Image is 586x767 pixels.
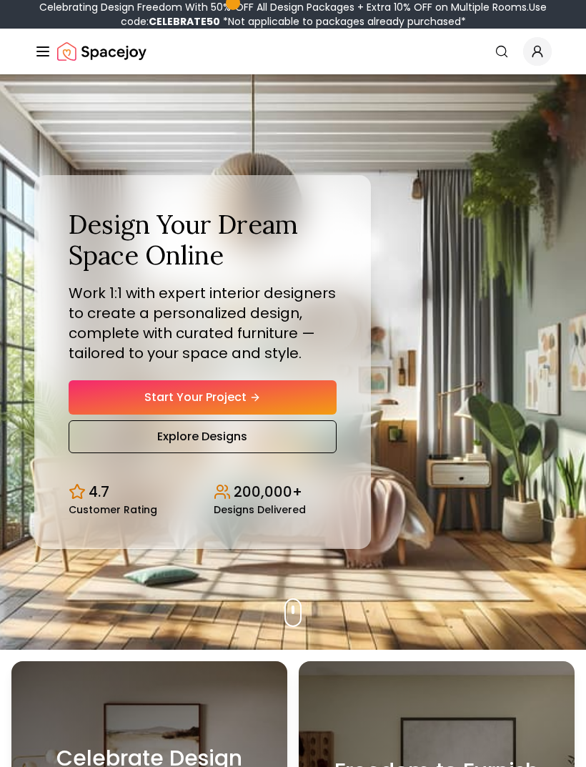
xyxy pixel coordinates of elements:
[69,283,337,363] p: Work 1:1 with expert interior designers to create a personalized design, complete with curated fu...
[149,14,220,29] b: CELEBRATE50
[89,482,109,502] p: 4.7
[57,37,146,66] a: Spacejoy
[69,420,337,453] a: Explore Designs
[214,505,306,515] small: Designs Delivered
[69,470,337,515] div: Design stats
[69,380,337,415] a: Start Your Project
[34,29,552,74] nav: Global
[69,505,157,515] small: Customer Rating
[234,482,302,502] p: 200,000+
[69,209,337,271] h1: Design Your Dream Space Online
[57,37,146,66] img: Spacejoy Logo
[220,14,466,29] span: *Not applicable to packages already purchased*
